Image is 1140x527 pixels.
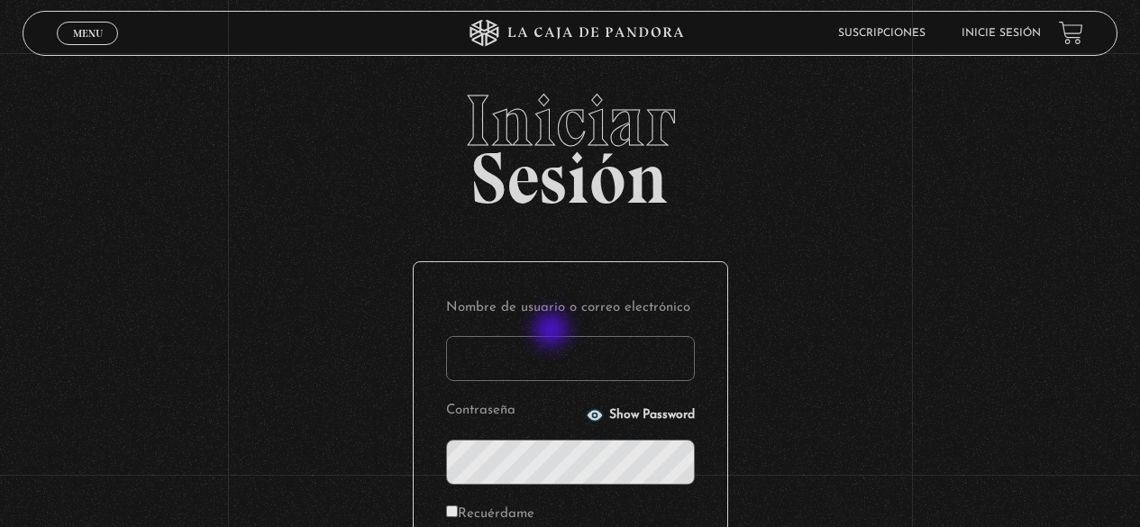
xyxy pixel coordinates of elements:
label: Nombre de usuario o correo electrónico [446,295,695,323]
span: Menu [73,28,103,39]
h2: Sesión [23,85,1117,200]
span: Show Password [609,409,695,422]
label: Contraseña [446,397,580,425]
a: Suscripciones [838,28,926,39]
span: Iniciar [23,85,1117,157]
a: View your shopping cart [1059,21,1083,45]
input: Recuérdame [446,505,458,517]
span: Cerrar [67,42,109,55]
button: Show Password [586,406,695,424]
a: Inicie sesión [962,28,1041,39]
